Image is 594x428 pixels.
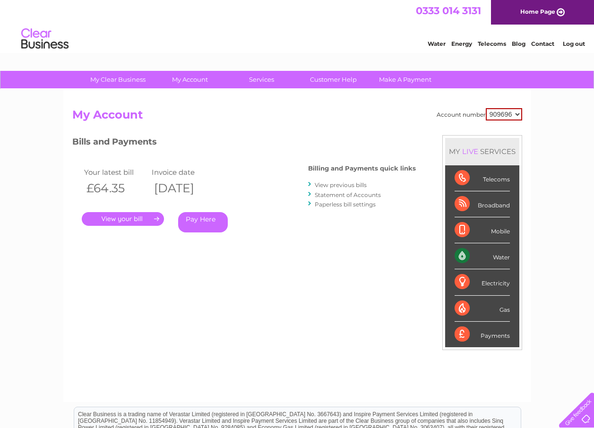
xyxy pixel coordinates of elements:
a: Pay Here [178,212,228,232]
a: Statement of Accounts [315,191,381,198]
a: Water [428,40,446,47]
div: Account number [437,108,522,120]
h3: Bills and Payments [72,135,416,152]
h2: My Account [72,108,522,126]
div: Telecoms [455,165,510,191]
div: MY SERVICES [445,138,519,165]
a: Telecoms [478,40,506,47]
td: Your latest bill [82,166,150,179]
a: View previous bills [315,181,367,188]
a: Blog [512,40,525,47]
a: Make A Payment [366,71,444,88]
th: £64.35 [82,179,150,198]
h4: Billing and Payments quick links [308,165,416,172]
div: Payments [455,322,510,347]
div: Clear Business is a trading name of Verastar Limited (registered in [GEOGRAPHIC_DATA] No. 3667643... [74,5,521,46]
a: . [82,212,164,226]
a: Services [223,71,301,88]
td: Invoice date [149,166,217,179]
div: Electricity [455,269,510,295]
a: Energy [451,40,472,47]
div: Broadband [455,191,510,217]
th: [DATE] [149,179,217,198]
div: Mobile [455,217,510,243]
div: Gas [455,296,510,322]
img: logo.png [21,25,69,53]
a: My Account [151,71,229,88]
div: Water [455,243,510,269]
div: LIVE [460,147,480,156]
a: 0333 014 3131 [416,5,481,17]
a: Log out [563,40,585,47]
a: Paperless bill settings [315,201,376,208]
a: Customer Help [294,71,372,88]
a: My Clear Business [79,71,157,88]
a: Contact [531,40,554,47]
